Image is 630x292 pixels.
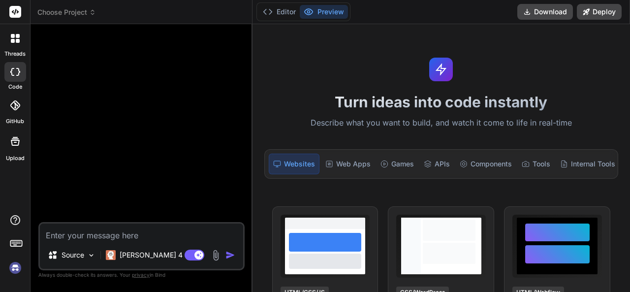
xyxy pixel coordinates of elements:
div: Web Apps [321,154,375,174]
img: Pick Models [87,251,95,260]
span: Choose Project [37,7,96,17]
label: GitHub [6,117,24,126]
div: Websites [269,154,319,174]
p: [PERSON_NAME] 4 S.. [120,250,193,260]
span: privacy [132,272,150,278]
button: Download [517,4,573,20]
p: Describe what you want to build, and watch it come to life in real-time [258,117,624,130]
button: Editor [259,5,300,19]
button: Preview [300,5,348,19]
img: Claude 4 Sonnet [106,250,116,260]
div: Tools [518,154,554,174]
div: Internal Tools [556,154,619,174]
div: Games [377,154,418,174]
label: code [8,83,22,91]
p: Source [62,250,84,260]
button: Deploy [577,4,622,20]
div: Components [456,154,516,174]
p: Always double-check its answers. Your in Bind [38,270,245,280]
h1: Turn ideas into code instantly [258,93,624,111]
img: attachment [210,250,221,261]
img: icon [225,250,235,260]
label: Upload [6,154,25,162]
div: APIs [420,154,454,174]
img: signin [7,260,24,276]
label: threads [4,50,26,58]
